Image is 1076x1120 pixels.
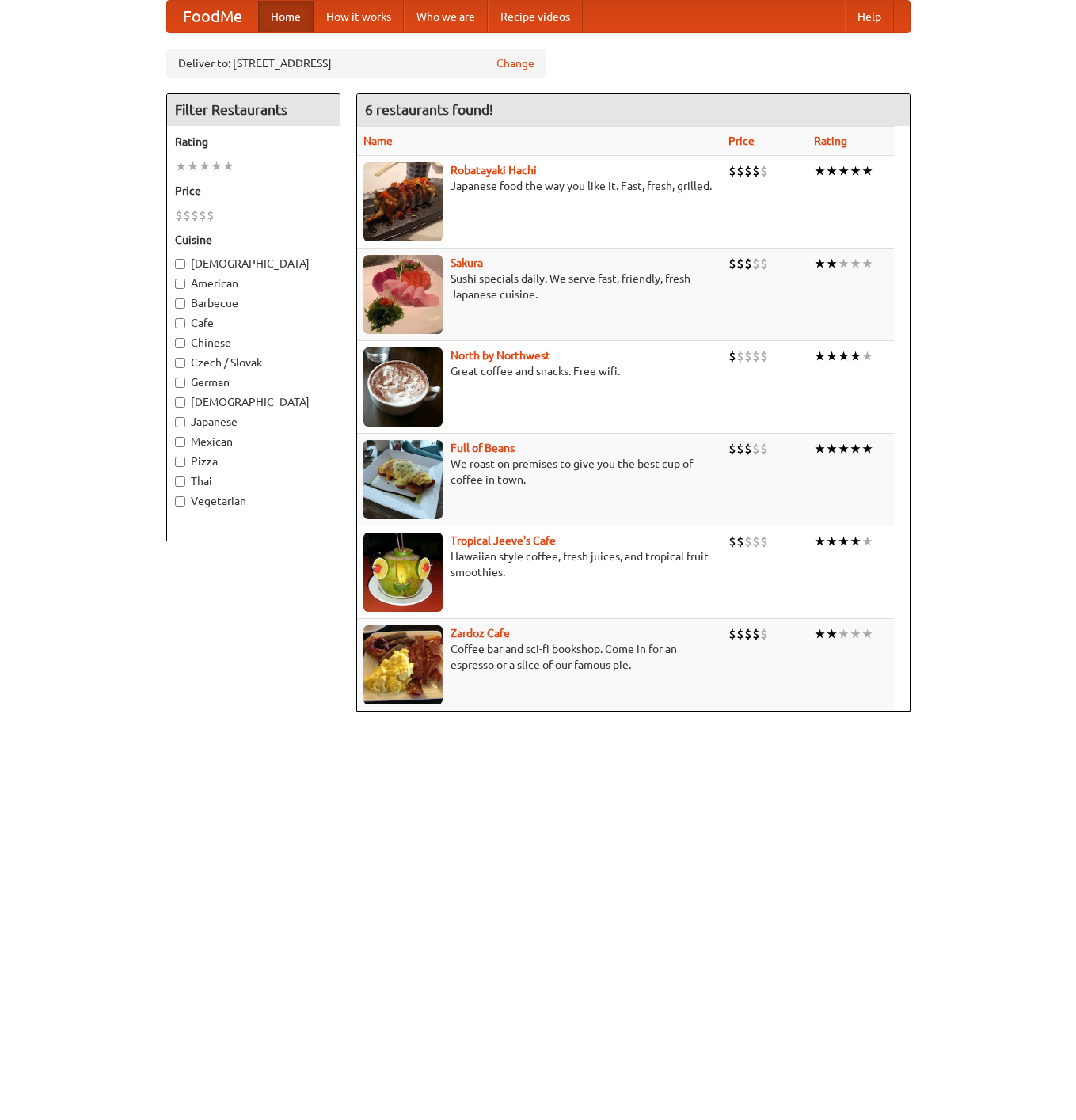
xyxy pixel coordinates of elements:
li: ★ [826,162,838,180]
a: North by Northwest [451,349,550,362]
li: $ [760,255,768,272]
li: ★ [222,158,234,175]
input: Japanese [175,417,185,427]
li: ★ [861,440,873,457]
li: $ [736,533,744,550]
label: [DEMOGRAPHIC_DATA] [175,394,332,410]
a: Recipe videos [488,1,583,32]
li: $ [736,255,744,272]
li: $ [752,347,760,365]
input: Barbecue [175,298,185,309]
li: ★ [814,162,826,180]
a: FoodMe [167,1,258,32]
li: $ [752,533,760,550]
p: Coffee bar and sci-fi bookshop. Come in for an espresso or a slice of our famous pie. [363,641,717,673]
li: ★ [861,255,873,272]
li: ★ [826,255,838,272]
label: Barbecue [175,295,332,311]
li: ★ [838,625,850,643]
label: Mexican [175,434,332,450]
input: Pizza [175,457,185,467]
a: Tropical Jeeve's Cafe [451,534,556,547]
li: ★ [861,533,873,550]
input: [DEMOGRAPHIC_DATA] [175,259,185,269]
li: ★ [814,533,826,550]
input: American [175,279,185,289]
img: robatayaki.jpg [363,162,443,241]
li: ★ [850,347,861,365]
p: Japanese food the way you like it. Fast, fresh, grilled. [363,178,717,194]
h5: Price [175,183,332,199]
a: Sakura [451,256,483,269]
a: Full of Beans [451,442,515,454]
li: $ [760,440,768,457]
li: $ [736,440,744,457]
li: $ [752,625,760,643]
input: Czech / Slovak [175,358,185,368]
label: Czech / Slovak [175,355,332,370]
li: $ [728,255,736,272]
a: How it works [314,1,404,32]
li: $ [736,625,744,643]
li: ★ [814,625,826,643]
li: ★ [850,255,861,272]
li: ★ [838,162,850,180]
li: $ [175,207,183,224]
li: $ [207,207,215,224]
p: Sushi specials daily. We serve fast, friendly, fresh Japanese cuisine. [363,271,717,302]
img: sakura.jpg [363,255,443,334]
li: ★ [861,625,873,643]
li: $ [752,162,760,180]
a: Name [363,135,393,147]
label: American [175,275,332,291]
li: ★ [838,347,850,365]
li: ★ [826,347,838,365]
input: German [175,378,185,388]
label: German [175,374,332,390]
label: Cafe [175,315,332,331]
p: Great coffee and snacks. Free wifi. [363,363,717,379]
li: $ [728,162,736,180]
li: $ [183,207,191,224]
li: ★ [861,347,873,365]
h5: Cuisine [175,232,332,248]
input: Thai [175,476,185,487]
a: Help [845,1,894,32]
a: Price [728,135,755,147]
label: Chinese [175,335,332,351]
li: $ [744,255,752,272]
li: ★ [838,440,850,457]
li: $ [736,162,744,180]
a: Zardoz Cafe [451,627,510,640]
li: ★ [850,162,861,180]
li: $ [728,347,736,365]
li: $ [752,255,760,272]
input: Vegetarian [175,496,185,507]
img: north.jpg [363,347,443,427]
li: ★ [199,158,211,175]
li: $ [744,533,752,550]
li: ★ [838,255,850,272]
li: $ [191,207,199,224]
label: [DEMOGRAPHIC_DATA] [175,256,332,271]
li: ★ [826,625,838,643]
li: $ [760,625,768,643]
img: beans.jpg [363,440,443,519]
input: Chinese [175,338,185,348]
li: $ [728,533,736,550]
input: Mexican [175,437,185,447]
label: Vegetarian [175,493,332,509]
h4: Filter Restaurants [167,94,340,126]
a: Home [258,1,314,32]
a: Robatayaki Hachi [451,164,537,177]
input: Cafe [175,318,185,328]
li: $ [744,347,752,365]
li: ★ [175,158,187,175]
h5: Rating [175,134,332,150]
li: ★ [838,533,850,550]
li: $ [760,162,768,180]
label: Thai [175,473,332,489]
